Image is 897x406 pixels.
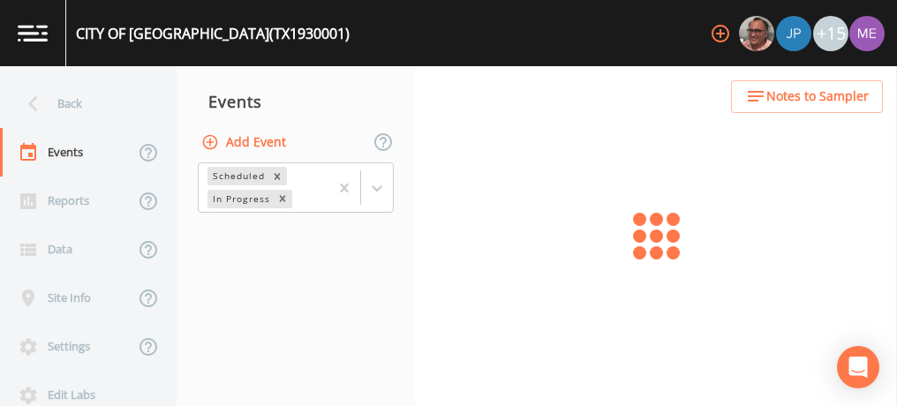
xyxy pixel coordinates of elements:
div: Open Intercom Messenger [837,346,879,388]
div: Joshua gere Paul [775,16,812,51]
div: Remove Scheduled [268,167,287,185]
div: Scheduled [207,167,268,185]
button: Add Event [198,126,293,159]
button: Notes to Sampler [731,80,883,113]
img: 41241ef155101aa6d92a04480b0d0000 [776,16,811,51]
div: Mike Franklin [738,16,775,51]
img: logo [18,25,48,41]
div: Remove In Progress [273,190,292,208]
span: Notes to Sampler [766,86,869,108]
div: CITY OF [GEOGRAPHIC_DATA] (TX1930001) [76,23,350,44]
div: +15 [813,16,848,51]
img: d4d65db7c401dd99d63b7ad86343d265 [849,16,885,51]
div: Events [177,79,415,124]
div: In Progress [207,190,273,208]
img: e2d790fa78825a4bb76dcb6ab311d44c [739,16,774,51]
